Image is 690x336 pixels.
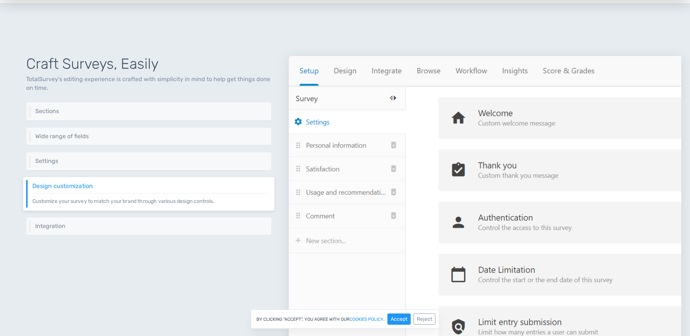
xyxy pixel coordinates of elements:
[414,313,435,325] button: Reject
[35,158,266,164] h6: Settings
[350,317,383,321] a: cookies policy
[35,139,266,140] p: TotalSurvey offers a rich range of fields to collect different kind of data including text, dropd...
[35,229,266,229] p: Integrate your survey virtually everywhere on your website using shortcode, or even with your app...
[35,164,266,165] p: Control different aspects of your survey via a set of settings like welcome & thank you message, ...
[387,313,411,325] button: Accept
[35,223,266,229] h6: Integration
[35,108,266,115] h6: Sections
[26,75,271,92] p: TotalSurvey's editing experience is crafted with simplicity in mind to help get things done on time.
[35,133,266,140] h6: Wide range of fields
[26,56,271,72] h1: Craft Surveys, Easily
[251,309,439,329] div: By clicking "Accept", you agree with our .
[32,183,269,189] h6: Design customization
[32,193,269,205] p: Customize your survey to match your brand through various design controls.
